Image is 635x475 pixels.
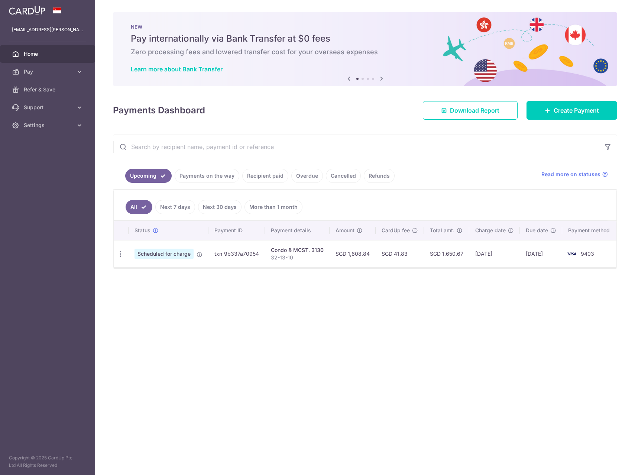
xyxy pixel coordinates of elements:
[450,106,499,115] span: Download Report
[135,227,150,234] span: Status
[198,200,242,214] a: Next 30 days
[265,221,330,240] th: Payment details
[430,227,454,234] span: Total amt.
[291,169,323,183] a: Overdue
[520,240,562,267] td: [DATE]
[113,135,599,159] input: Search by recipient name, payment id or reference
[562,221,619,240] th: Payment method
[423,101,518,120] a: Download Report
[541,171,600,178] span: Read more on statuses
[155,200,195,214] a: Next 7 days
[527,101,617,120] a: Create Payment
[113,104,205,117] h4: Payments Dashboard
[24,122,73,129] span: Settings
[135,249,194,259] span: Scheduled for charge
[364,169,395,183] a: Refunds
[469,240,520,267] td: [DATE]
[9,6,45,15] img: CardUp
[587,453,628,471] iframe: Opens a widget where you can find more information
[271,246,324,254] div: Condo & MCST. 3130
[336,227,354,234] span: Amount
[125,169,172,183] a: Upcoming
[208,221,265,240] th: Payment ID
[382,227,410,234] span: CardUp fee
[131,24,599,30] p: NEW
[242,169,288,183] a: Recipient paid
[326,169,361,183] a: Cancelled
[554,106,599,115] span: Create Payment
[564,249,579,258] img: Bank Card
[131,65,223,73] a: Learn more about Bank Transfer
[208,240,265,267] td: txn_9b337a70954
[475,227,506,234] span: Charge date
[131,33,599,45] h5: Pay internationally via Bank Transfer at $0 fees
[330,240,376,267] td: SGD 1,608.84
[244,200,302,214] a: More than 1 month
[126,200,152,214] a: All
[24,104,73,111] span: Support
[424,240,469,267] td: SGD 1,650.67
[175,169,239,183] a: Payments on the way
[12,26,83,33] p: [EMAIL_ADDRESS][PERSON_NAME][DOMAIN_NAME]
[376,240,424,267] td: SGD 41.83
[271,254,324,261] p: 32-13-10
[541,171,608,178] a: Read more on statuses
[24,68,73,75] span: Pay
[581,251,594,257] span: 9403
[131,48,599,56] h6: Zero processing fees and lowered transfer cost for your overseas expenses
[526,227,548,234] span: Due date
[24,50,73,58] span: Home
[113,12,617,86] img: Bank transfer banner
[24,86,73,93] span: Refer & Save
